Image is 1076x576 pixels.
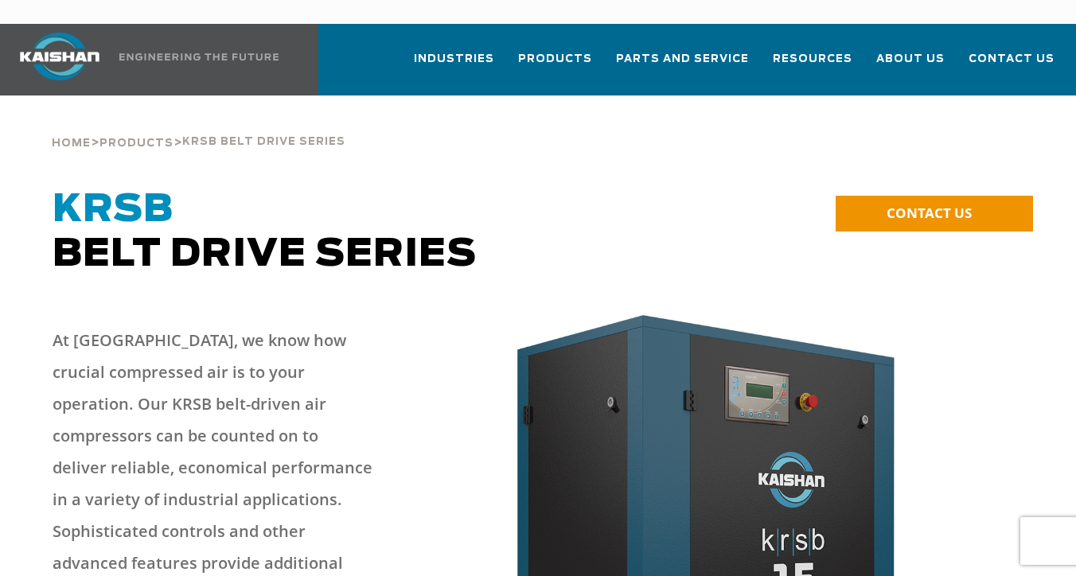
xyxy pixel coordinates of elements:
a: Home [52,135,91,150]
div: > > [52,95,345,156]
span: Belt Drive Series [53,191,477,274]
span: Industries [414,50,494,68]
a: Products [518,38,592,92]
span: CONTACT US [887,204,972,222]
a: Contact Us [969,38,1055,92]
span: Contact Us [969,50,1055,68]
span: Products [518,50,592,68]
img: Engineering the future [119,53,279,60]
span: About Us [876,50,945,68]
a: Parts and Service [616,38,749,92]
a: About Us [876,38,945,92]
span: Products [99,138,173,149]
a: Industries [414,38,494,92]
span: Resources [773,50,852,68]
a: CONTACT US [836,196,1033,232]
span: KRSB [53,191,173,229]
a: Products [99,135,173,150]
span: Parts and Service [616,50,749,68]
span: Home [52,138,91,149]
a: Resources [773,38,852,92]
span: krsb belt drive series [182,137,345,147]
